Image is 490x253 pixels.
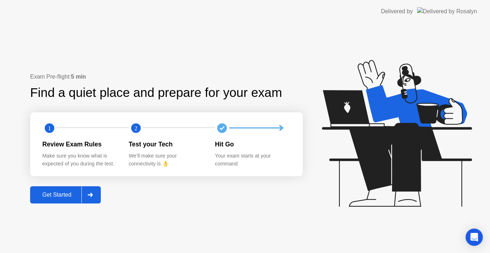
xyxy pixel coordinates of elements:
[42,140,117,149] div: Review Exam Rules
[30,72,303,81] div: Exam Pre-flight:
[129,140,204,149] div: Test your Tech
[129,152,204,168] div: We’ll make sure your connectivity is 👌
[30,186,101,203] button: Get Started
[71,74,86,80] b: 5 min
[417,7,477,15] img: Delivered by Rosalyn
[215,140,290,149] div: Hit Go
[30,83,283,102] div: Find a quiet place and prepare for your exam
[381,7,413,16] div: Delivered by
[42,152,117,168] div: Make sure you know what is expected of you during the test.
[215,152,290,168] div: Your exam starts at your command
[466,229,483,246] div: Open Intercom Messenger
[32,192,81,198] div: Get Started
[48,125,51,131] text: 1
[135,125,137,131] text: 2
